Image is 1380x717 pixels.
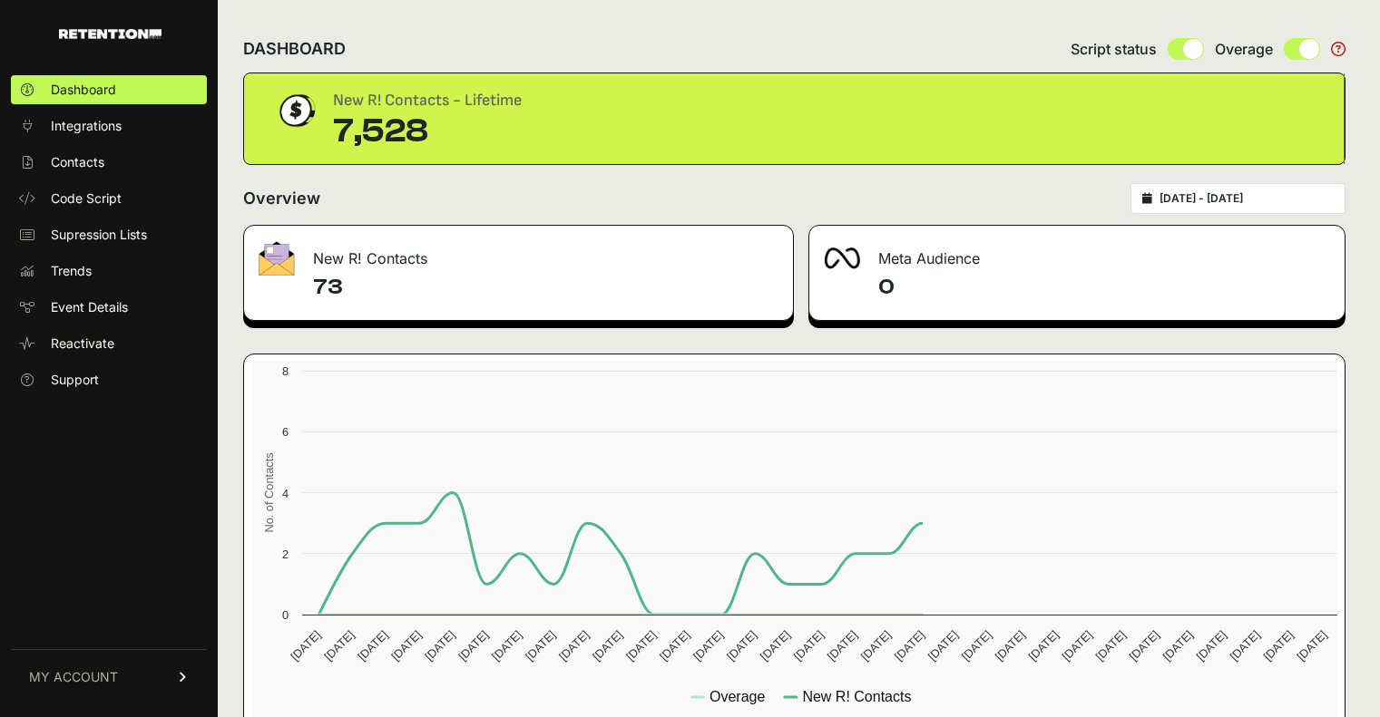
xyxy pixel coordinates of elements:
[273,88,318,133] img: dollar-coin-05c43ed7efb7bc0c12610022525b4bbbb207c7efeef5aecc26f025e68dcafac9.png
[11,184,207,213] a: Code Script
[282,425,289,439] text: 6
[51,262,92,280] span: Trends
[51,189,122,208] span: Code Script
[791,628,827,664] text: [DATE]
[878,273,1331,302] h4: 0
[1093,628,1129,664] text: [DATE]
[556,628,592,664] text: [DATE]
[11,75,207,104] a: Dashboard
[1294,628,1329,664] text: [DATE]
[858,628,894,664] text: [DATE]
[11,220,207,249] a: Supression Lists
[710,689,765,704] text: Overage
[993,628,1028,664] text: [DATE]
[51,226,147,244] span: Supression Lists
[590,628,625,664] text: [DATE]
[51,117,122,135] span: Integrations
[11,111,207,140] a: Integrations
[489,628,524,664] text: [DATE]
[282,364,289,378] text: 8
[11,293,207,322] a: Event Details
[259,241,295,276] img: fa-envelope-19ae18322b30453b285274b1b8af3d052b27d846a4fbe8435d1a52b978f639a2.png
[321,628,357,664] text: [DATE]
[355,628,390,664] text: [DATE]
[455,628,491,664] text: [DATE]
[388,628,424,664] text: [DATE]
[690,628,726,664] text: [DATE]
[313,273,778,302] h4: 73
[1193,628,1228,664] text: [DATE]
[243,36,346,62] h2: DASHBOARD
[925,628,961,664] text: [DATE]
[1060,628,1095,664] text: [DATE]
[1026,628,1062,664] text: [DATE]
[333,113,522,150] div: 7,528
[623,628,659,664] text: [DATE]
[523,628,558,664] text: [DATE]
[51,371,99,389] span: Support
[11,329,207,358] a: Reactivate
[1127,628,1162,664] text: [DATE]
[1160,628,1195,664] text: [DATE]
[422,628,457,664] text: [DATE]
[333,88,522,113] div: New R! Contacts - Lifetime
[11,365,207,394] a: Support
[824,247,860,269] img: fa-meta-2f981b61bb99beabf952f7030308934f19ce035c18b003e963880cc3fabeebb7.png
[51,81,116,99] span: Dashboard
[758,628,793,664] text: [DATE]
[809,226,1346,280] div: Meta Audience
[282,487,289,500] text: 4
[892,628,927,664] text: [DATE]
[51,334,114,353] span: Reactivate
[244,226,793,280] div: New R! Contacts
[282,547,289,561] text: 2
[802,689,911,704] text: New R! Contacts
[959,628,994,664] text: [DATE]
[1227,628,1262,664] text: [DATE]
[11,649,207,704] a: MY ACCOUNT
[1260,628,1296,664] text: [DATE]
[11,148,207,177] a: Contacts
[282,608,289,622] text: 0
[262,452,276,532] text: No. of Contacts
[724,628,759,664] text: [DATE]
[51,298,128,316] span: Event Details
[1071,38,1157,60] span: Script status
[657,628,692,664] text: [DATE]
[243,186,320,211] h2: Overview
[288,628,323,664] text: [DATE]
[1215,38,1273,60] span: Overage
[29,668,118,686] span: MY ACCOUNT
[825,628,860,664] text: [DATE]
[59,29,161,39] img: Retention.com
[11,257,207,286] a: Trends
[51,153,104,171] span: Contacts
